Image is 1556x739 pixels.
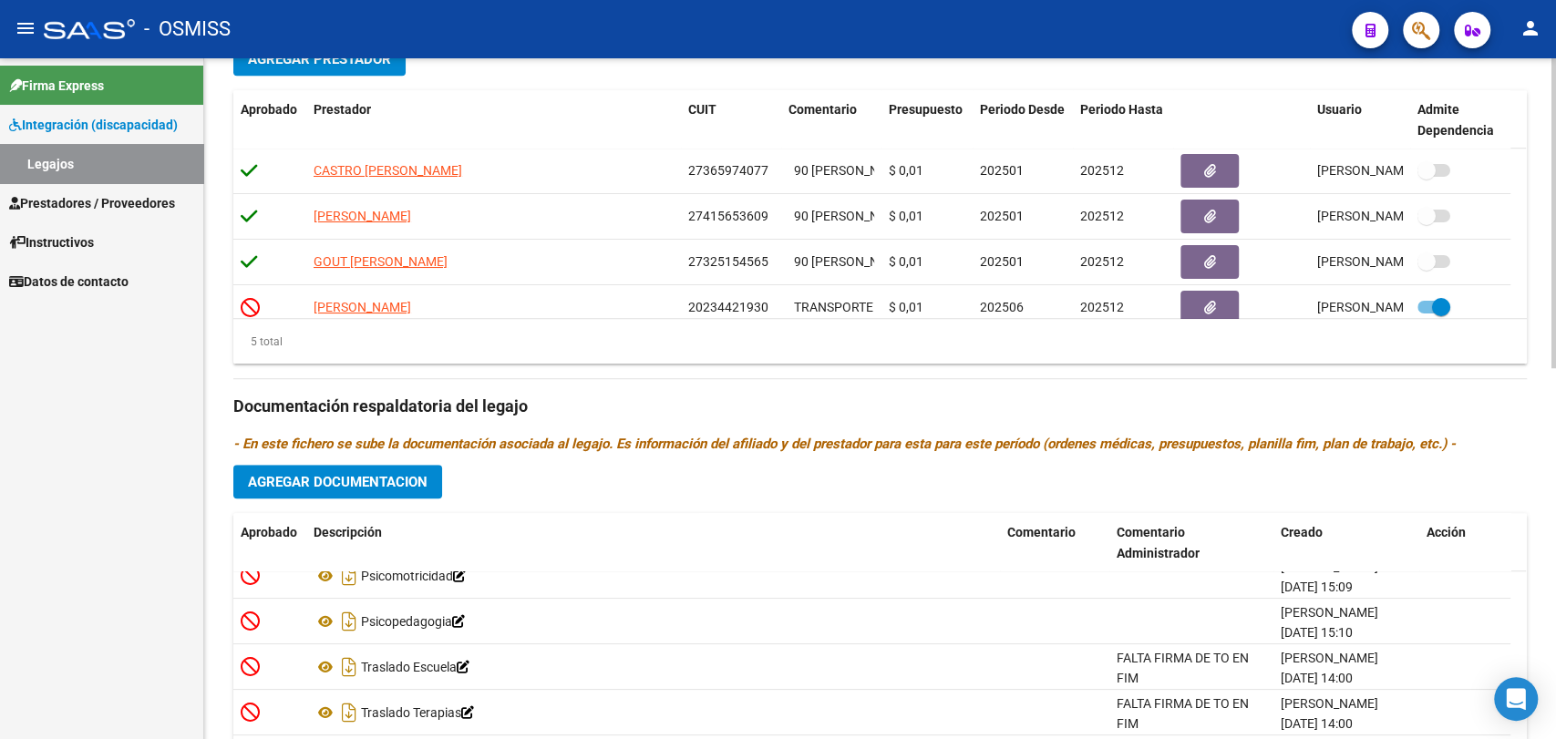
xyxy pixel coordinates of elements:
[1281,625,1353,640] span: [DATE] 15:10
[889,209,923,223] span: $ 0,01
[9,193,175,213] span: Prestadores / Proveedores
[889,163,923,178] span: $ 0,01
[233,436,1456,452] i: - En este fichero se sube la documentación asociada al legajo. Es información del afiliado y del ...
[9,232,94,252] span: Instructivos
[1109,513,1273,573] datatable-header-cell: Comentario Administrador
[688,102,716,117] span: CUIT
[1494,677,1538,721] div: Open Intercom Messenger
[688,163,768,178] span: 27365974077
[1281,671,1353,685] span: [DATE] 14:00
[241,525,297,539] span: Aprobado
[1281,605,1378,620] span: [PERSON_NAME]
[881,90,973,150] datatable-header-cell: Presupuesto
[314,300,411,314] span: [PERSON_NAME]
[1080,300,1124,314] span: 202512
[794,254,909,269] span: 90 [PERSON_NAME]
[889,254,923,269] span: $ 0,01
[1117,696,1249,732] span: FALTA FIRMA DE TO EN FIM
[1281,559,1378,574] span: [PERSON_NAME]
[1281,580,1353,594] span: [DATE] 15:09
[688,254,768,269] span: 27325154565
[1281,525,1323,539] span: Creado
[306,513,1000,573] datatable-header-cell: Descripción
[980,300,1024,314] span: 202506
[980,254,1024,269] span: 202501
[337,652,361,682] i: Descargar documento
[314,163,462,178] span: CASTRO [PERSON_NAME]
[314,652,993,682] div: Traslado Escuela
[1520,17,1541,39] mat-icon: person
[314,698,993,727] div: Traslado Terapias
[889,300,923,314] span: $ 0,01
[1281,716,1353,731] span: [DATE] 14:00
[233,465,442,498] button: Agregar Documentacion
[794,209,909,223] span: 90 [PERSON_NAME]
[1317,209,1460,223] span: [PERSON_NAME] [DATE]
[1117,525,1200,560] span: Comentario Administrador
[1310,90,1410,150] datatable-header-cell: Usuario
[1000,513,1109,573] datatable-header-cell: Comentario
[241,102,297,117] span: Aprobado
[306,90,681,150] datatable-header-cell: Prestador
[1317,102,1362,117] span: Usuario
[973,90,1073,150] datatable-header-cell: Periodo Desde
[980,163,1024,178] span: 202501
[1080,102,1163,117] span: Periodo Hasta
[233,513,306,573] datatable-header-cell: Aprobado
[9,115,178,135] span: Integración (discapacidad)
[1073,90,1173,150] datatable-header-cell: Periodo Hasta
[1007,525,1076,539] span: Comentario
[1281,651,1378,665] span: [PERSON_NAME]
[233,90,306,150] datatable-header-cell: Aprobado
[233,42,406,76] button: Agregar Prestador
[314,102,371,117] span: Prestador
[1410,90,1510,150] datatable-header-cell: Admite Dependencia
[314,561,993,590] div: Psicomotricidad
[794,163,909,178] span: 90 [PERSON_NAME]
[681,90,781,150] datatable-header-cell: CUIT
[233,332,283,352] div: 5 total
[144,9,231,49] span: - OSMISS
[980,102,1065,117] span: Periodo Desde
[889,102,963,117] span: Presupuesto
[314,607,993,636] div: Psicopedagogia
[1419,513,1510,573] datatable-header-cell: Acción
[1080,209,1124,223] span: 202512
[15,17,36,39] mat-icon: menu
[1317,300,1460,314] span: [PERSON_NAME] [DATE]
[9,272,129,292] span: Datos de contacto
[1273,513,1419,573] datatable-header-cell: Creado
[1417,102,1494,138] span: Admite Dependencia
[314,254,448,269] span: GOUT [PERSON_NAME]
[314,525,382,539] span: Descripción
[688,209,768,223] span: 27415653609
[1427,525,1466,539] span: Acción
[688,300,768,314] span: 20234421930
[1080,254,1124,269] span: 202512
[1117,651,1249,686] span: FALTA FIRMA DE TO EN FIM
[788,102,857,117] span: Comentario
[1317,254,1460,269] span: [PERSON_NAME] [DATE]
[1317,163,1460,178] span: [PERSON_NAME] [DATE]
[9,76,104,96] span: Firma Express
[337,698,361,727] i: Descargar documento
[1281,696,1378,711] span: [PERSON_NAME]
[248,51,391,67] span: Agregar Prestador
[314,209,411,223] span: [PERSON_NAME]
[980,209,1024,223] span: 202501
[337,607,361,636] i: Descargar documento
[248,474,428,490] span: Agregar Documentacion
[337,561,361,590] i: Descargar documento
[1080,163,1124,178] span: 202512
[781,90,881,150] datatable-header-cell: Comentario
[233,394,1527,419] h3: Documentación respaldatoria del legajo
